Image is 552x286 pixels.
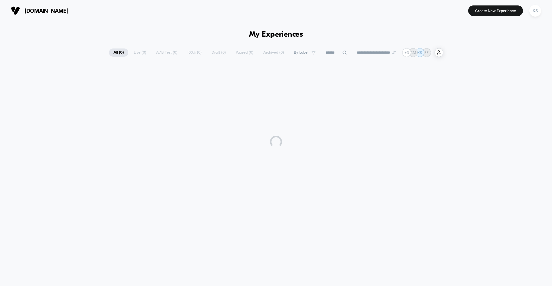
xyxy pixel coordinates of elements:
button: KS [527,5,543,17]
span: [DOMAIN_NAME] [25,8,68,14]
button: [DOMAIN_NAME] [9,6,70,15]
img: Visually logo [11,6,20,15]
p: CM [410,50,416,55]
span: All ( 0 ) [109,48,128,57]
h1: My Experiences [249,30,303,39]
div: + 3 [402,48,411,57]
img: end [392,51,396,54]
span: By Label [294,50,308,55]
p: KS [417,50,422,55]
div: KS [529,5,541,17]
p: EE [424,50,429,55]
button: Create New Experience [468,5,523,16]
